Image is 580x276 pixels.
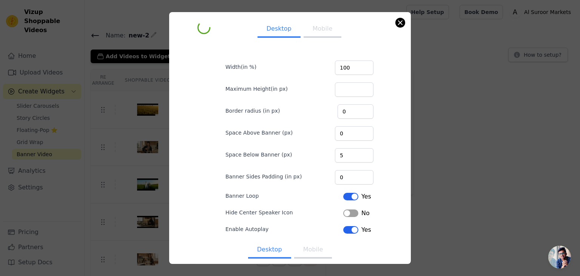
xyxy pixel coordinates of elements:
[225,173,302,180] label: Banner Sides Padding (in px)
[548,246,571,268] a: Open chat
[225,225,268,233] label: Enable Autoplay
[248,242,291,259] button: Desktop
[361,225,371,234] span: Yes
[294,242,332,259] button: Mobile
[304,21,341,38] button: Mobile
[361,192,371,201] span: Yes
[225,85,288,93] label: Maximum Height(in px)
[361,209,370,218] span: No
[225,209,293,216] label: Hide Center Speaker Icon
[225,151,292,158] label: Space Below Banner (px)
[258,21,301,38] button: Desktop
[225,192,259,200] label: Banner Loop
[225,63,256,71] label: Width(in %)
[396,18,405,27] button: Close modal
[225,107,280,115] label: Border radius (in px)
[225,129,293,136] label: Space Above Banner (px)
